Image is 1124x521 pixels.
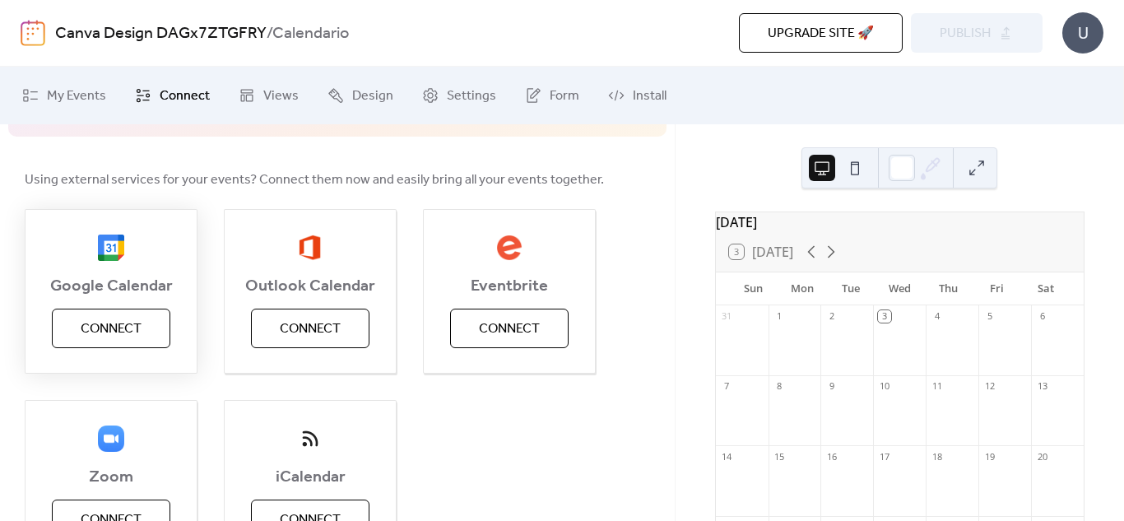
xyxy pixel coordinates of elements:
[825,310,838,323] div: 2
[878,310,890,323] div: 3
[424,277,595,296] span: Eventbrite
[729,272,778,305] div: Sun
[225,277,396,296] span: Outlook Calendar
[596,73,679,118] a: Install
[267,18,272,49] b: /
[496,235,523,261] img: eventbrite
[47,86,106,106] span: My Events
[226,73,311,118] a: Views
[633,86,667,106] span: Install
[272,18,349,49] b: Calendario
[1036,450,1048,463] div: 20
[550,86,579,106] span: Form
[10,73,118,118] a: My Events
[479,319,540,339] span: Connect
[25,170,604,190] span: Using external services for your events? Connect them now and easily bring all your events together.
[447,86,496,106] span: Settings
[299,235,321,261] img: outlook
[773,380,786,393] div: 8
[825,450,838,463] div: 16
[55,18,267,49] a: Canva Design DAGx7ZTGFRY
[931,450,943,463] div: 18
[160,86,210,106] span: Connect
[225,468,396,487] span: iCalendar
[450,309,569,348] button: Connect
[768,24,874,44] span: Upgrade site 🚀
[25,88,650,125] span: This site is currently using the free tier. to create more calendars, show more than 10 events an...
[1062,12,1103,53] div: U
[878,380,890,393] div: 10
[773,450,786,463] div: 15
[716,212,1084,232] div: [DATE]
[876,272,924,305] div: Wed
[263,86,299,106] span: Views
[280,319,341,339] span: Connect
[123,73,222,118] a: Connect
[1022,272,1071,305] div: Sat
[251,309,369,348] button: Connect
[721,310,733,323] div: 31
[1036,310,1048,323] div: 6
[352,86,393,106] span: Design
[26,277,197,296] span: Google Calendar
[826,272,875,305] div: Tue
[721,380,733,393] div: 7
[98,426,124,452] img: zoom
[773,310,786,323] div: 1
[739,13,903,53] button: Upgrade site 🚀
[297,426,323,452] img: ical
[973,272,1021,305] div: Fri
[26,468,197,487] span: Zoom
[825,380,838,393] div: 9
[513,73,592,118] a: Form
[778,272,826,305] div: Mon
[21,20,45,46] img: logo
[983,450,996,463] div: 19
[52,309,170,348] button: Connect
[983,380,996,393] div: 12
[931,310,943,323] div: 4
[931,380,943,393] div: 11
[81,319,142,339] span: Connect
[983,310,996,323] div: 5
[878,450,890,463] div: 17
[410,73,509,118] a: Settings
[924,272,973,305] div: Thu
[1036,380,1048,393] div: 13
[98,235,124,261] img: google
[315,73,406,118] a: Design
[721,450,733,463] div: 14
